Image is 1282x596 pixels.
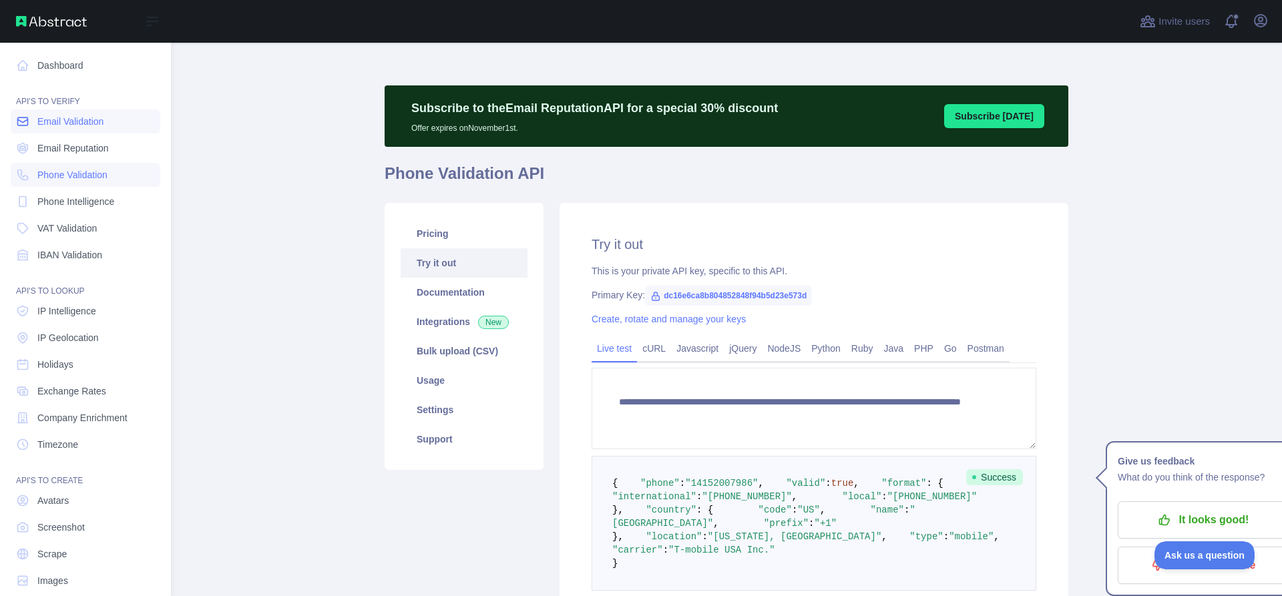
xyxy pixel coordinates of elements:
span: IBAN Validation [37,248,102,262]
span: Email Reputation [37,141,109,155]
a: Java [879,338,909,359]
iframe: Toggle Customer Support [1154,541,1255,569]
button: Invite users [1137,11,1213,32]
button: Subscribe [DATE] [944,104,1044,128]
span: "T-mobile USA Inc." [668,545,775,555]
span: , [713,518,718,529]
span: : [680,478,685,489]
a: Timezone [11,432,160,457]
h1: Phone Validation API [385,163,1068,195]
span: : [943,531,949,542]
span: "international" [612,491,696,502]
span: , [792,491,797,502]
a: Usage [401,366,527,395]
a: Phone Validation [11,163,160,187]
a: Integrations New [401,307,527,336]
a: Exchange Rates [11,379,160,403]
a: Phone Intelligence [11,190,160,214]
a: Go [939,338,962,359]
span: "[PHONE_NUMBER]" [702,491,791,502]
span: IP Geolocation [37,331,99,344]
span: : { [927,478,943,489]
img: Abstract API [16,16,87,27]
span: }, [612,531,624,542]
a: Pricing [401,219,527,248]
span: : [792,505,797,515]
div: This is your private API key, specific to this API. [592,264,1036,278]
a: Scrape [11,542,160,566]
a: cURL [637,338,671,359]
span: "14152007986" [685,478,758,489]
span: Success [966,469,1023,485]
a: Create, rotate and manage your keys [592,314,746,324]
a: NodeJS [762,338,806,359]
span: : [809,518,814,529]
a: Avatars [11,489,160,513]
span: Email Validation [37,115,103,128]
span: "mobile" [949,531,994,542]
span: , [853,478,859,489]
span: "type" [909,531,943,542]
a: Dashboard [11,53,160,77]
span: Invite users [1158,14,1210,29]
a: Holidays [11,352,160,376]
a: Support [401,424,527,454]
span: "+1" [814,518,837,529]
span: : { [696,505,713,515]
p: Offer expires on November 1st. [411,117,778,133]
span: Timezone [37,438,78,451]
span: Phone Intelligence [37,195,114,208]
span: "US" [797,505,820,515]
span: , [994,531,999,542]
a: Ruby [846,338,879,359]
span: New [478,316,509,329]
span: : [904,505,909,515]
span: } [612,558,618,569]
p: Subscribe to the Email Reputation API for a special 30 % discount [411,99,778,117]
span: "valid" [786,478,825,489]
span: true [831,478,854,489]
span: "location" [646,531,702,542]
a: Email Reputation [11,136,160,160]
a: Company Enrichment [11,406,160,430]
span: }, [612,505,624,515]
h2: Try it out [592,235,1036,254]
span: , [758,478,763,489]
span: : [825,478,831,489]
span: , [820,505,825,515]
div: API'S TO CREATE [11,459,160,486]
span: : [881,491,887,502]
span: dc16e6ca8b804852848f94b5d23e573d [645,286,812,306]
span: Holidays [37,358,73,371]
a: Screenshot [11,515,160,539]
span: "[PHONE_NUMBER]" [887,491,977,502]
span: : [663,545,668,555]
a: IP Geolocation [11,326,160,350]
span: VAT Validation [37,222,97,235]
span: "country" [646,505,696,515]
span: Scrape [37,547,67,561]
a: IBAN Validation [11,243,160,267]
a: Postman [962,338,1010,359]
div: API'S TO LOOKUP [11,270,160,296]
div: API'S TO VERIFY [11,80,160,107]
span: IP Intelligence [37,304,96,318]
a: VAT Validation [11,216,160,240]
a: jQuery [724,338,762,359]
span: Images [37,574,68,587]
div: Primary Key: [592,288,1036,302]
span: "format" [881,478,926,489]
a: Bulk upload (CSV) [401,336,527,366]
span: Screenshot [37,521,85,534]
span: : [702,531,707,542]
span: Exchange Rates [37,384,106,398]
span: , [881,531,887,542]
span: Phone Validation [37,168,108,182]
a: PHP [909,338,939,359]
a: Documentation [401,278,527,307]
a: Email Validation [11,109,160,133]
span: Company Enrichment [37,411,128,424]
span: "carrier" [612,545,663,555]
a: Settings [401,395,527,424]
a: Python [806,338,846,359]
